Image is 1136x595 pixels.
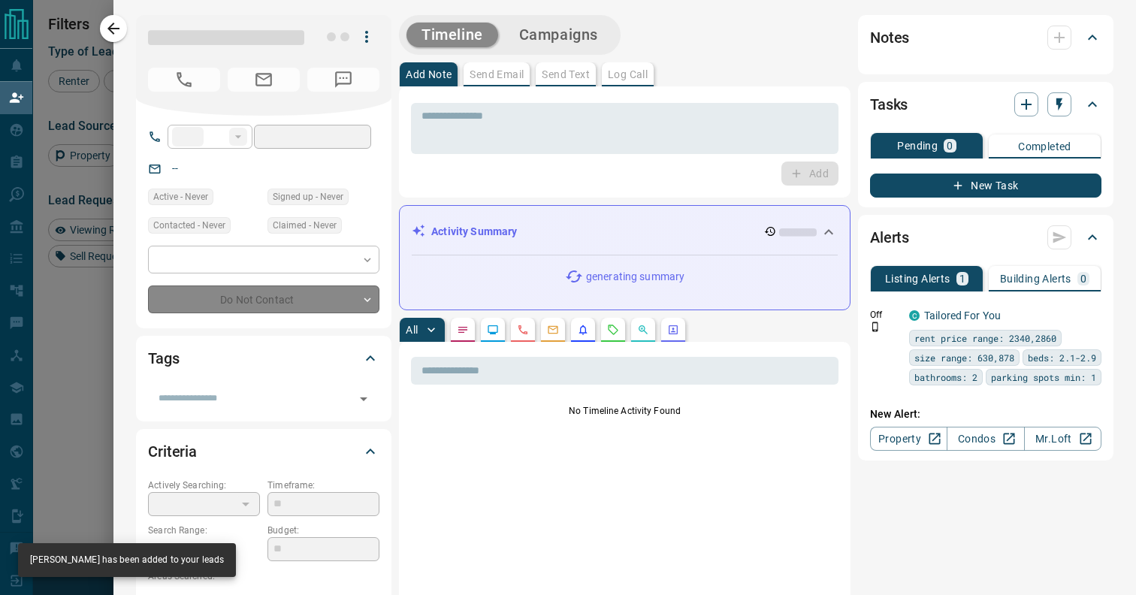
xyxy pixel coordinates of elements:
span: No Number [307,68,379,92]
p: Listing Alerts [885,273,950,284]
button: Campaigns [504,23,613,47]
svg: Requests [607,324,619,336]
span: rent price range: 2340,2860 [914,331,1056,346]
div: Criteria [148,433,379,470]
a: Tailored For You [924,310,1001,322]
h2: Tasks [870,92,908,116]
p: 0 [1080,273,1086,284]
svg: Emails [547,324,559,336]
p: generating summary [586,269,684,285]
span: bathrooms: 2 [914,370,977,385]
p: Actively Searching: [148,479,260,492]
p: Search Range: [148,524,260,537]
span: No Email [228,68,300,92]
a: Mr.Loft [1024,427,1101,451]
span: Contacted - Never [153,218,225,233]
span: No Number [148,68,220,92]
p: Off [870,308,900,322]
h2: Criteria [148,439,197,464]
p: New Alert: [870,406,1101,422]
span: parking spots min: 1 [991,370,1096,385]
p: Add Note [406,69,452,80]
p: 1 [959,273,965,284]
p: Timeframe: [267,479,379,492]
button: Timeline [406,23,498,47]
svg: Listing Alerts [577,324,589,336]
div: Do Not Contact [148,285,379,313]
a: Property [870,427,947,451]
p: All [406,325,418,335]
svg: Notes [457,324,469,336]
svg: Push Notification Only [870,322,881,332]
p: No Timeline Activity Found [411,404,838,418]
span: size range: 630,878 [914,350,1014,365]
div: [PERSON_NAME] has been added to your leads [30,548,224,572]
div: Tags [148,340,379,376]
span: Signed up - Never [273,189,343,204]
button: Open [353,388,374,409]
a: Condos [947,427,1024,451]
p: Activity Summary [431,224,517,240]
p: -- - -- [148,537,260,562]
p: 0 [947,140,953,151]
h2: Alerts [870,225,909,249]
a: -- [172,162,178,174]
p: Budget: [267,524,379,537]
svg: Opportunities [637,324,649,336]
svg: Agent Actions [667,324,679,336]
button: New Task [870,174,1101,198]
div: Tasks [870,86,1101,122]
p: Completed [1018,141,1071,152]
h2: Tags [148,346,179,370]
span: Claimed - Never [273,218,337,233]
p: Areas Searched: [148,569,379,583]
div: Alerts [870,219,1101,255]
div: Activity Summary [412,218,838,246]
div: Notes [870,20,1101,56]
h2: Notes [870,26,909,50]
span: Active - Never [153,189,208,204]
svg: Calls [517,324,529,336]
div: condos.ca [909,310,920,321]
p: Pending [897,140,938,151]
p: Building Alerts [1000,273,1071,284]
svg: Lead Browsing Activity [487,324,499,336]
span: beds: 2.1-2.9 [1028,350,1096,365]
